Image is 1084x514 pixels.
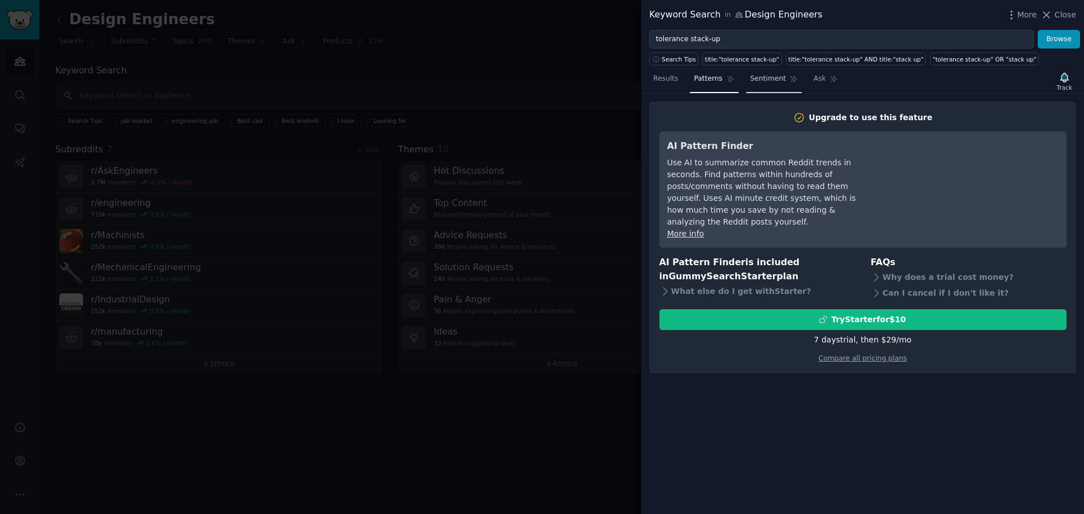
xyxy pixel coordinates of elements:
div: Try Starter for $10 [831,314,906,326]
a: Patterns [690,70,738,93]
span: in [724,10,731,20]
h3: AI Pattern Finder is included in plan [659,256,855,283]
button: TryStarterfor$10 [659,309,1066,330]
a: title:"tolerance stack-up" AND title:"stack up" [786,52,926,65]
button: Close [1041,9,1076,21]
span: Patterns [694,74,722,84]
h3: AI Pattern Finder [667,139,873,153]
button: Track [1053,69,1076,93]
iframe: YouTube video player [889,139,1059,224]
div: Keyword Search Design Engineers [649,8,823,22]
span: Results [653,74,678,84]
div: What else do I get with Starter ? [659,283,855,299]
button: Browse [1038,30,1080,49]
a: More info [667,229,704,238]
button: Search Tips [649,52,698,65]
a: Results [649,70,682,93]
span: Close [1055,9,1076,21]
div: Can I cancel if I don't like it? [871,285,1066,301]
span: More [1017,9,1037,21]
input: Try a keyword related to your business [649,30,1034,49]
a: title:"tolerance stack-up" [702,52,782,65]
span: Sentiment [750,74,786,84]
span: Ask [814,74,826,84]
div: Track [1057,84,1072,91]
a: Ask [810,70,842,93]
div: 7 days trial, then $ 29 /mo [814,334,912,346]
a: "tolerance stack-up" OR "stack up" [930,52,1039,65]
a: Sentiment [746,70,802,93]
div: Why does a trial cost money? [871,270,1066,285]
div: title:"tolerance stack-up" [705,55,780,63]
h3: FAQs [871,256,1066,270]
a: Compare all pricing plans [819,354,907,362]
div: "tolerance stack-up" OR "stack up" [933,55,1037,63]
div: title:"tolerance stack-up" AND title:"stack up" [788,55,924,63]
span: Search Tips [662,55,696,63]
div: Use AI to summarize common Reddit trends in seconds. Find patterns within hundreds of posts/comme... [667,157,873,228]
div: Upgrade to use this feature [809,112,933,124]
span: GummySearch Starter [668,271,776,282]
button: More [1006,9,1037,21]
